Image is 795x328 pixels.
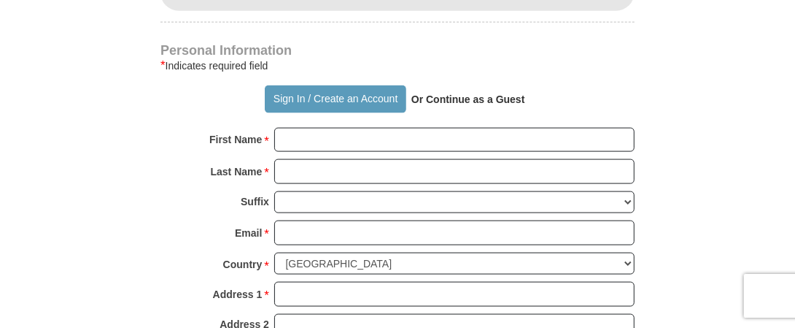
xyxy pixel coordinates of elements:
[213,284,263,305] strong: Address 1
[265,85,406,113] button: Sign In / Create an Account
[209,129,262,150] strong: First Name
[235,223,262,243] strong: Email
[160,45,635,56] h4: Personal Information
[411,94,525,105] strong: Or Continue as a Guest
[211,161,263,182] strong: Last Name
[241,191,269,212] strong: Suffix
[160,57,635,75] div: Indicates required field
[223,254,263,275] strong: Country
